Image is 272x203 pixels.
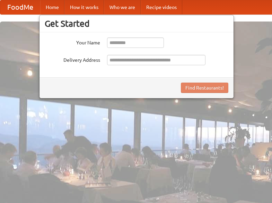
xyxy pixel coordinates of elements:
[64,0,104,14] a: How it works
[0,0,40,14] a: FoodMe
[40,0,64,14] a: Home
[45,18,228,29] h3: Get Started
[45,37,100,46] label: Your Name
[104,0,141,14] a: Who we are
[181,83,228,93] button: Find Restaurants!
[45,55,100,64] label: Delivery Address
[141,0,182,14] a: Recipe videos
